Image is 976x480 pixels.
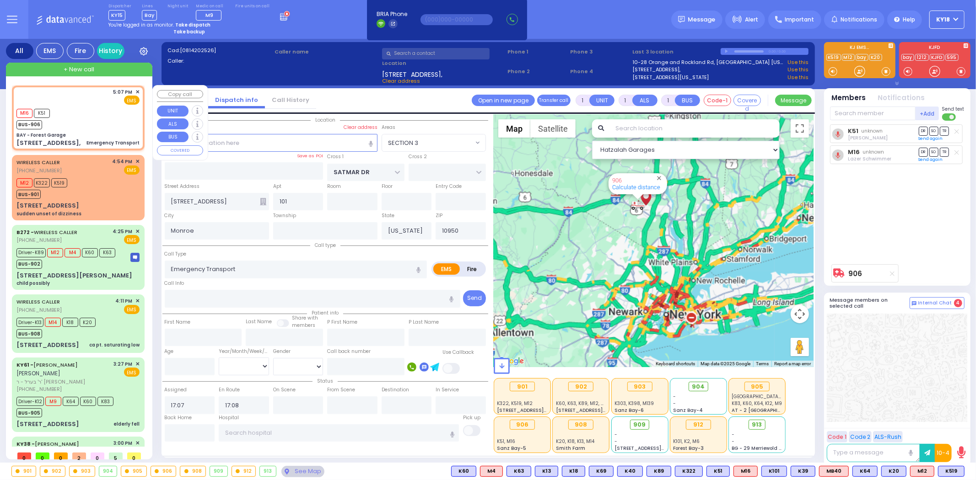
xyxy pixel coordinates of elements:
[459,263,485,275] label: Fire
[180,466,205,476] div: 908
[791,338,809,356] button: Drag Pegman onto the map to open Street View
[167,4,188,9] label: Night unit
[124,96,140,105] span: EMS
[848,155,891,162] span: Lazer Schwimmer
[903,16,915,24] span: Help
[16,440,79,448] a: [PERSON_NAME]
[157,106,189,117] button: UNIT
[16,271,132,280] div: [STREET_ADDRESS][PERSON_NAME]
[165,348,174,355] label: Age
[165,280,184,287] label: Call Info
[556,400,608,407] span: K60, K63, K89, M12, M4
[219,424,459,442] input: Search hospital
[16,120,42,129] span: BUS-906
[273,386,296,394] label: On Scene
[40,466,65,476] div: 902
[930,54,944,61] a: KJFD
[16,318,43,327] span: Driver-K13
[732,438,735,445] span: -
[16,201,79,210] div: [STREET_ADDRESS]
[17,453,31,459] span: 0
[196,4,225,9] label: Medic on call
[869,54,882,61] a: K20
[918,300,952,306] span: Internal Chat
[91,453,104,459] span: 0
[787,66,809,74] a: Use this
[673,400,676,407] span: -
[157,90,203,99] button: Copy call
[16,229,77,236] a: WIRELESS CALLER
[292,322,315,329] span: members
[109,453,123,459] span: 5
[510,382,535,392] div: 901
[108,10,125,21] span: KY15
[852,466,878,477] div: BLS
[382,134,486,151] span: SECTION 3
[275,48,379,56] label: Caller name
[507,48,567,56] span: Phone 1
[97,397,113,406] span: K83
[135,88,140,96] span: ✕
[678,16,685,23] img: message.svg
[463,290,486,306] button: Send
[382,70,442,77] span: [STREET_ADDRESS],
[12,466,36,476] div: 901
[615,431,617,438] span: -
[260,198,266,205] span: Other building occupants
[124,235,140,244] span: EMS
[436,386,459,394] label: In Service
[612,184,660,191] a: Calculate distance
[497,445,527,452] span: Sanz Bay-5
[954,299,962,307] span: 4
[281,466,324,477] div: See map
[45,318,61,327] span: M14
[16,159,60,166] a: WIRELESS CALLER
[36,14,97,25] img: Logo
[135,158,140,165] span: ✕
[775,95,812,106] button: Message
[627,382,652,392] div: 903
[442,349,474,356] label: Use Callback
[938,466,965,477] div: BLS
[615,445,701,452] span: [STREET_ADDRESS][PERSON_NAME]
[246,318,272,325] label: Last Name
[940,148,949,156] span: TR
[327,319,357,326] label: P First Name
[16,306,62,314] span: [PHONE_NUMBER]
[863,149,884,155] span: unknown
[451,466,476,477] div: K60
[562,466,585,477] div: BLS
[82,248,98,257] span: K60
[791,119,809,138] button: Toggle fullscreen view
[849,270,863,277] a: 906
[165,134,377,151] input: Search location here
[36,453,49,459] span: 0
[409,319,439,326] label: P Last Name
[472,95,535,106] a: Open in new page
[842,54,855,61] a: M12
[673,445,704,452] span: Forest Bay-3
[570,68,630,75] span: Phone 4
[64,65,94,74] span: + New call
[34,178,50,187] span: K322
[617,466,643,477] div: BLS
[633,74,709,81] a: [STREET_ADDRESS][US_STATE]
[830,297,910,309] h5: Message members on selected call
[787,59,809,66] a: Use this
[219,348,269,355] div: Year/Month/Week/Day
[45,397,61,406] span: M9
[310,242,340,249] span: Call type
[647,466,671,477] div: BLS
[273,212,296,219] label: Township
[568,382,593,392] div: 902
[556,445,585,452] span: Smith Farm
[16,132,66,139] div: BAY - Forest Garage
[632,95,658,106] button: ALS
[344,124,377,131] label: Clear address
[16,440,35,448] span: KY38 -
[235,4,270,9] label: Fire units on call
[65,248,81,257] span: M4
[313,378,338,384] span: Status
[165,414,192,421] label: Back Home
[130,253,140,262] img: message-box.svg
